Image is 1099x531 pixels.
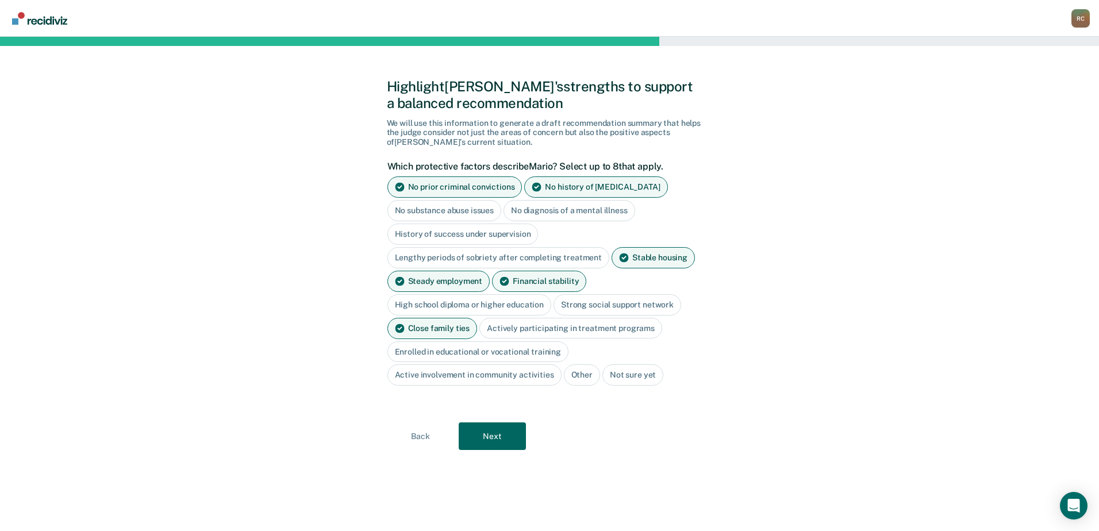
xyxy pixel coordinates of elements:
[554,294,681,315] div: Strong social support network
[1060,492,1088,520] div: Open Intercom Messenger
[387,364,562,386] div: Active involvement in community activities
[387,318,478,339] div: Close family ties
[387,176,522,198] div: No prior criminal convictions
[387,294,552,315] div: High school diploma or higher education
[479,318,662,339] div: Actively participating in treatment programs
[387,118,713,147] div: We will use this information to generate a draft recommendation summary that helps the judge cons...
[504,200,635,221] div: No diagnosis of a mental illness
[387,271,490,292] div: Steady employment
[492,271,586,292] div: Financial stability
[612,247,695,268] div: Stable housing
[387,200,502,221] div: No substance abuse issues
[387,247,609,268] div: Lengthy periods of sobriety after completing treatment
[524,176,667,198] div: No history of [MEDICAL_DATA]
[387,422,454,450] button: Back
[387,341,569,363] div: Enrolled in educational or vocational training
[459,422,526,450] button: Next
[1071,9,1090,28] div: R C
[12,12,67,25] img: Recidiviz
[1071,9,1090,28] button: Profile dropdown button
[387,161,706,172] label: Which protective factors describe Mario ? Select up to 8 that apply.
[602,364,663,386] div: Not sure yet
[387,224,539,245] div: History of success under supervision
[387,78,713,111] div: Highlight [PERSON_NAME]'s strengths to support a balanced recommendation
[564,364,600,386] div: Other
